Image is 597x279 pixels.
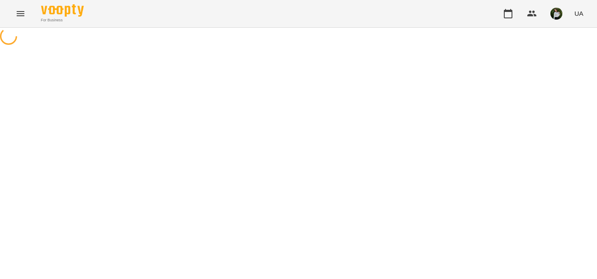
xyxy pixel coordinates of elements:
[550,8,562,20] img: 6b662c501955233907b073253d93c30f.jpg
[571,6,587,21] button: UA
[41,4,84,17] img: Voopty Logo
[10,3,31,24] button: Menu
[574,9,583,18] span: UA
[41,17,84,23] span: For Business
